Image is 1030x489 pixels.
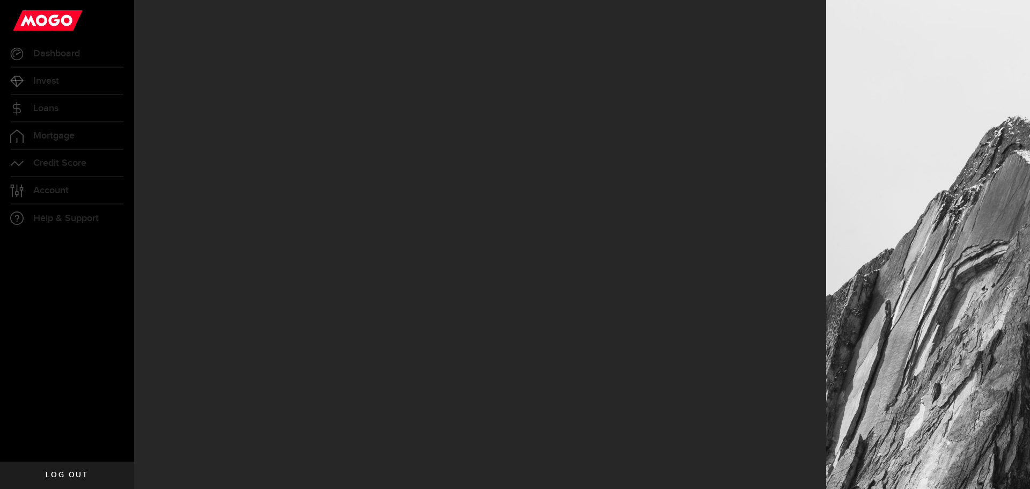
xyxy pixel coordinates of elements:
span: Dashboard [33,49,80,59]
span: Credit Score [33,158,86,168]
span: Help & Support [33,214,99,223]
span: Account [33,186,69,195]
span: Log out [46,471,88,479]
span: Loans [33,104,58,113]
span: Mortgage [33,131,75,141]
span: Invest [33,76,59,86]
